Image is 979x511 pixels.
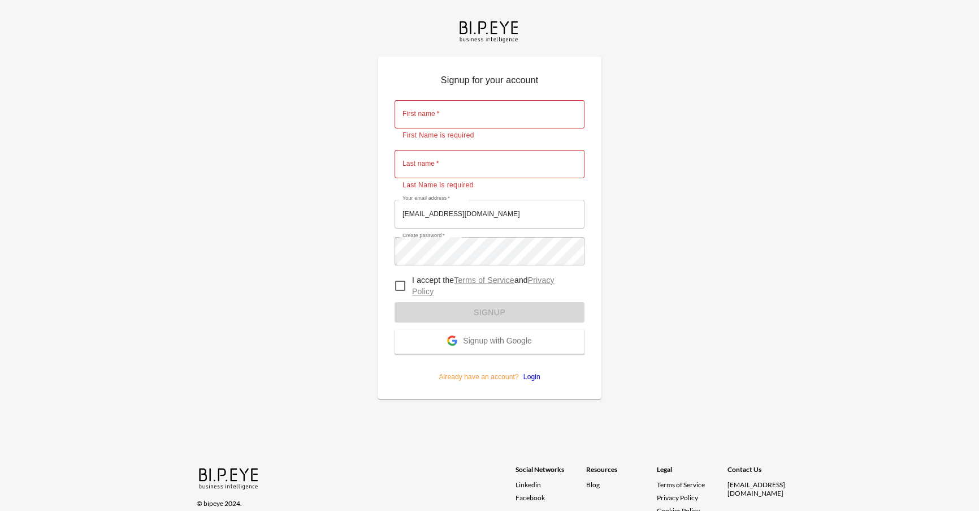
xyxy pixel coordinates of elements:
p: I accept the and [412,274,575,297]
div: [EMAIL_ADDRESS][DOMAIN_NAME] [727,480,798,497]
a: Terms of Service [657,480,723,489]
span: Facebook [516,493,545,502]
div: Resources [586,465,657,480]
a: Terms of Service [454,276,514,285]
a: Blog [586,480,600,489]
a: Linkedin [516,480,586,489]
img: bipeye-logo [457,18,522,44]
p: Last Name is required [402,180,577,191]
div: Legal [657,465,727,480]
label: Create password [402,232,445,239]
a: Privacy Policy [412,276,555,296]
div: © bipeye 2024. [197,492,500,508]
div: Social Networks [516,465,586,480]
a: Login [519,373,540,381]
span: Linkedin [516,480,541,489]
p: First Name is required [402,130,577,141]
div: Contact Us [727,465,798,480]
a: Privacy Policy [657,493,698,502]
button: Signup with Google [395,329,584,354]
img: bipeye-logo [197,465,262,491]
p: Already have an account? [395,354,584,382]
p: Signup for your account [395,74,584,92]
span: Signup with Google [463,336,531,347]
label: Your email address [402,195,450,202]
a: Facebook [516,493,586,502]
